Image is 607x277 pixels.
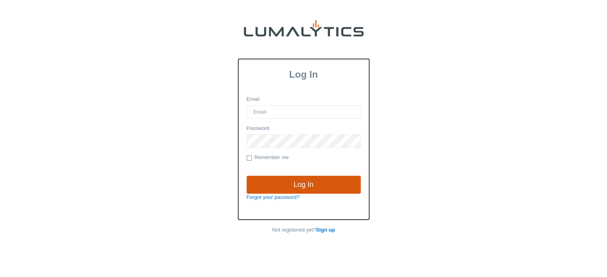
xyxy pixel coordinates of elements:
label: Email [247,96,260,103]
input: Remember me [247,155,252,161]
p: Not registered yet? [238,226,370,234]
input: Log In [247,176,361,194]
input: Email [247,105,361,119]
label: Remember me [247,154,289,162]
label: Password [247,125,269,132]
h3: Log In [239,69,369,80]
a: Forgot your password? [247,194,300,200]
a: Sign up [316,227,335,233]
img: lumalytics-black-e9b537c871f77d9ce8d3a6940f85695cd68c596e3f819dc492052d1098752254.png [244,20,364,37]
